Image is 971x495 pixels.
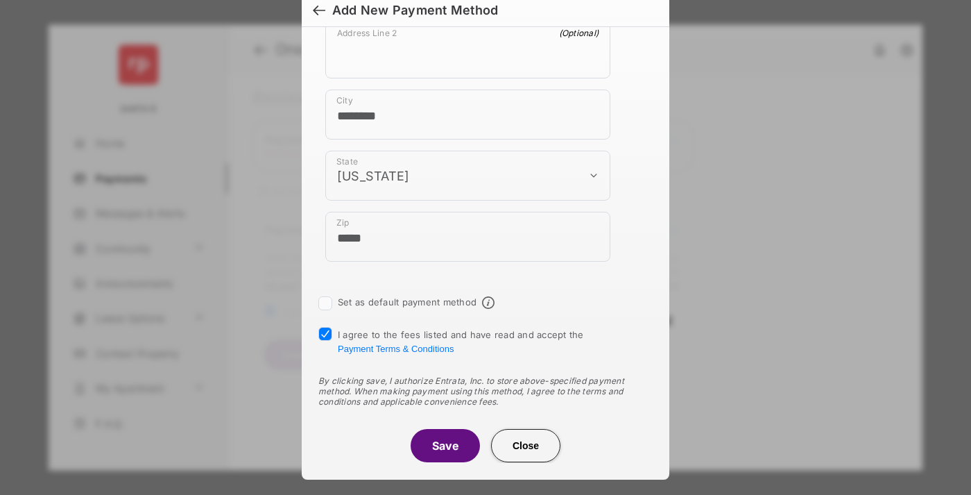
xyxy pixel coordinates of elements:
[325,151,610,201] div: payment_method_screening[postal_addresses][administrativeArea]
[325,212,610,262] div: payment_method_screening[postal_addresses][postalCode]
[338,344,454,354] button: I agree to the fees listed and have read and accept the
[325,90,610,140] div: payment_method_screening[postal_addresses][locality]
[411,429,480,462] button: Save
[332,3,498,18] div: Add New Payment Method
[338,296,476,308] label: Set as default payment method
[491,429,560,462] button: Close
[482,296,495,309] span: Default payment method info
[318,376,653,407] div: By clicking save, I authorize Entrata, Inc. to store above-specified payment method. When making ...
[338,329,584,354] span: I agree to the fees listed and have read and accept the
[325,22,610,78] div: payment_method_screening[postal_addresses][addressLine2]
